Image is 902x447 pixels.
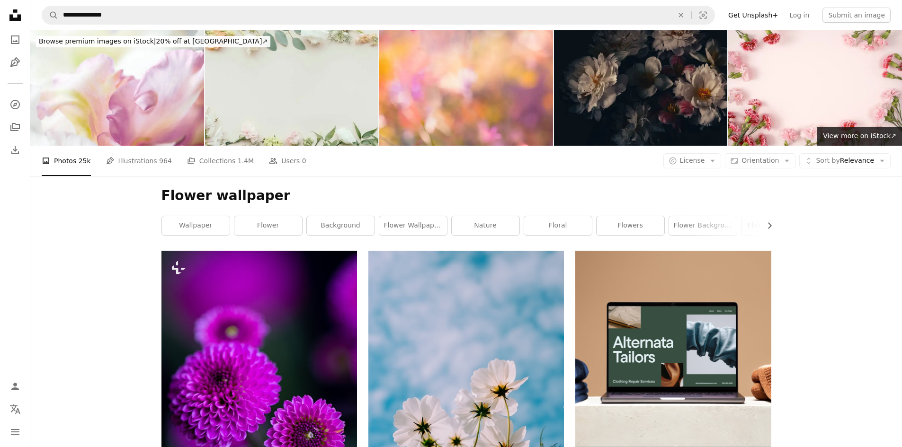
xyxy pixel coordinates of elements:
[822,8,891,23] button: Submit an image
[205,30,379,146] img: Blank fresh flower pattern background template
[379,216,447,235] a: flower wallpaper hd
[379,30,553,146] img: Dreamy Nature Background Of Soft Pink Bokeh From Garden Plants
[741,216,809,235] a: flowers desktop
[728,30,902,146] img: Design concept of Mother's day holiday greeting with carnation bouquet on pink table background
[161,187,771,204] h1: Flower wallpaper
[680,157,705,164] span: License
[597,216,664,235] a: flowers
[161,393,357,402] a: a group of purple flowers
[6,53,25,72] a: Illustrations
[823,132,896,140] span: View more on iStock ↗
[6,400,25,419] button: Language
[234,216,302,235] a: flower
[30,30,276,53] a: Browse premium images on iStock|20% off at [GEOGRAPHIC_DATA]↗
[42,6,58,24] button: Search Unsplash
[554,30,728,146] img: Baroque style photo of bouquet
[162,216,230,235] a: wallpaper
[39,37,156,45] span: Browse premium images on iStock |
[524,216,592,235] a: floral
[741,157,779,164] span: Orientation
[368,393,564,402] a: white petaled flowers during day
[761,216,771,235] button: scroll list to the right
[106,146,172,176] a: Illustrations 964
[799,153,891,168] button: Sort byRelevance
[784,8,815,23] a: Log in
[6,30,25,49] a: Photos
[6,140,25,159] a: Download History
[269,146,306,176] a: Users 0
[307,216,375,235] a: background
[238,156,254,166] span: 1.4M
[816,157,839,164] span: Sort by
[670,6,691,24] button: Clear
[817,127,902,146] a: View more on iStock↗
[723,8,784,23] a: Get Unsplash+
[187,146,254,176] a: Collections 1.4M
[452,216,519,235] a: nature
[816,156,874,166] span: Relevance
[669,216,737,235] a: flower background
[6,422,25,441] button: Menu
[6,95,25,114] a: Explore
[6,118,25,137] a: Collections
[42,6,715,25] form: Find visuals sitewide
[302,156,306,166] span: 0
[663,153,722,168] button: License
[30,30,204,146] img: gladiolus macro
[692,6,714,24] button: Visual search
[39,37,268,45] span: 20% off at [GEOGRAPHIC_DATA] ↗
[725,153,795,168] button: Orientation
[159,156,172,166] span: 964
[575,251,771,446] img: file-1707885205802-88dd96a21c72image
[6,377,25,396] a: Log in / Sign up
